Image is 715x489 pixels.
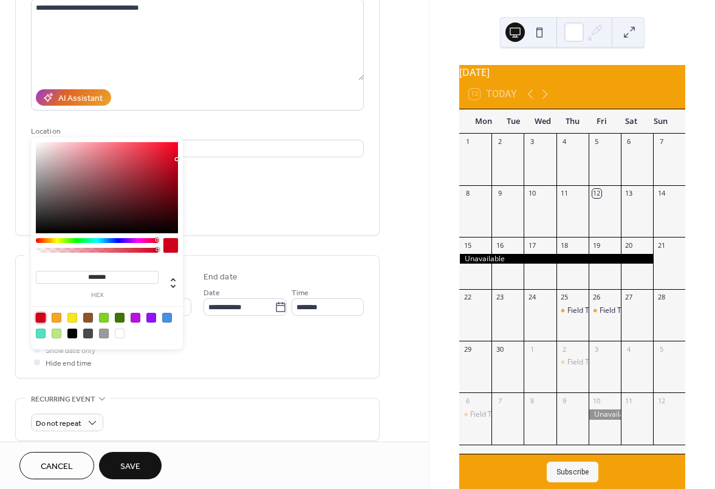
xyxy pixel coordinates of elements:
span: Save [120,460,140,473]
div: 3 [527,137,536,146]
div: [DATE] [459,65,685,80]
div: 20 [624,241,634,250]
div: Field Trip Reservation [567,357,640,368]
div: #9B9B9B [99,329,109,338]
div: Unavailable [459,254,653,264]
span: Time [292,287,309,299]
div: #F8E71C [67,313,77,323]
div: #9013FE [146,313,156,323]
button: Save [99,452,162,479]
button: Cancel [19,452,94,479]
div: #4A90E2 [162,313,172,323]
div: 16 [495,241,504,250]
div: 4 [560,137,569,146]
div: 9 [495,189,504,198]
div: 5 [657,344,666,354]
div: Field Trip Reservation [567,306,640,316]
div: AI Assistant [58,92,103,105]
div: #B8E986 [52,329,61,338]
span: Recurring event [31,393,95,406]
div: 11 [560,189,569,198]
div: 24 [527,293,536,302]
div: 14 [657,189,666,198]
div: 7 [495,396,504,405]
div: 2 [495,137,504,146]
span: Hide end time [46,357,92,370]
label: hex [36,292,159,299]
div: 12 [657,396,666,405]
div: #BD10E0 [131,313,140,323]
div: Field Trip Reservation [556,357,589,368]
div: #7ED321 [99,313,109,323]
div: #4A4A4A [83,329,93,338]
span: Show date only [46,344,95,357]
div: Field Trip Reservation [589,306,621,316]
div: End date [204,271,238,284]
button: Subscribe [547,462,598,482]
span: Do not repeat [36,417,81,431]
div: 17 [527,241,536,250]
div: 2 [560,344,569,354]
div: #8B572A [83,313,93,323]
div: 30 [495,344,504,354]
div: 26 [592,293,601,302]
div: Wed [528,109,558,134]
div: 15 [463,241,472,250]
div: 13 [624,189,634,198]
div: 6 [624,137,634,146]
div: 11 [624,396,634,405]
div: Field Trip Reservation [556,306,589,316]
div: 22 [463,293,472,302]
div: 4 [624,344,634,354]
div: Field Trip Reservation [459,409,491,420]
div: Field Trip Reservation [600,306,672,316]
div: 28 [657,293,666,302]
div: #000000 [67,329,77,338]
span: Cancel [41,460,73,473]
div: 5 [592,137,601,146]
div: #50E3C2 [36,329,46,338]
div: #417505 [115,313,125,323]
button: AI Assistant [36,89,111,106]
div: 12 [592,189,601,198]
div: #D0021B [36,313,46,323]
div: 25 [560,293,569,302]
div: 21 [657,241,666,250]
div: 27 [624,293,634,302]
div: Thu [558,109,587,134]
span: Date [204,287,220,299]
div: 8 [463,189,472,198]
div: Mon [469,109,499,134]
div: 10 [527,189,536,198]
div: 23 [495,293,504,302]
div: Fri [587,109,617,134]
div: 9 [560,396,569,405]
div: 19 [592,241,601,250]
div: 10 [592,396,601,405]
div: Unavailable [589,409,621,420]
div: 1 [527,344,536,354]
div: 18 [560,241,569,250]
div: 3 [592,344,601,354]
div: 29 [463,344,472,354]
div: #FFFFFF [115,329,125,338]
div: 1 [463,137,472,146]
div: 7 [657,137,666,146]
div: Sat [617,109,646,134]
div: 8 [527,396,536,405]
div: Tue [499,109,529,134]
div: #F5A623 [52,313,61,323]
div: 6 [463,396,472,405]
div: Location [31,125,361,138]
div: Sun [646,109,676,134]
div: Field Trip Reservation [470,409,543,420]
